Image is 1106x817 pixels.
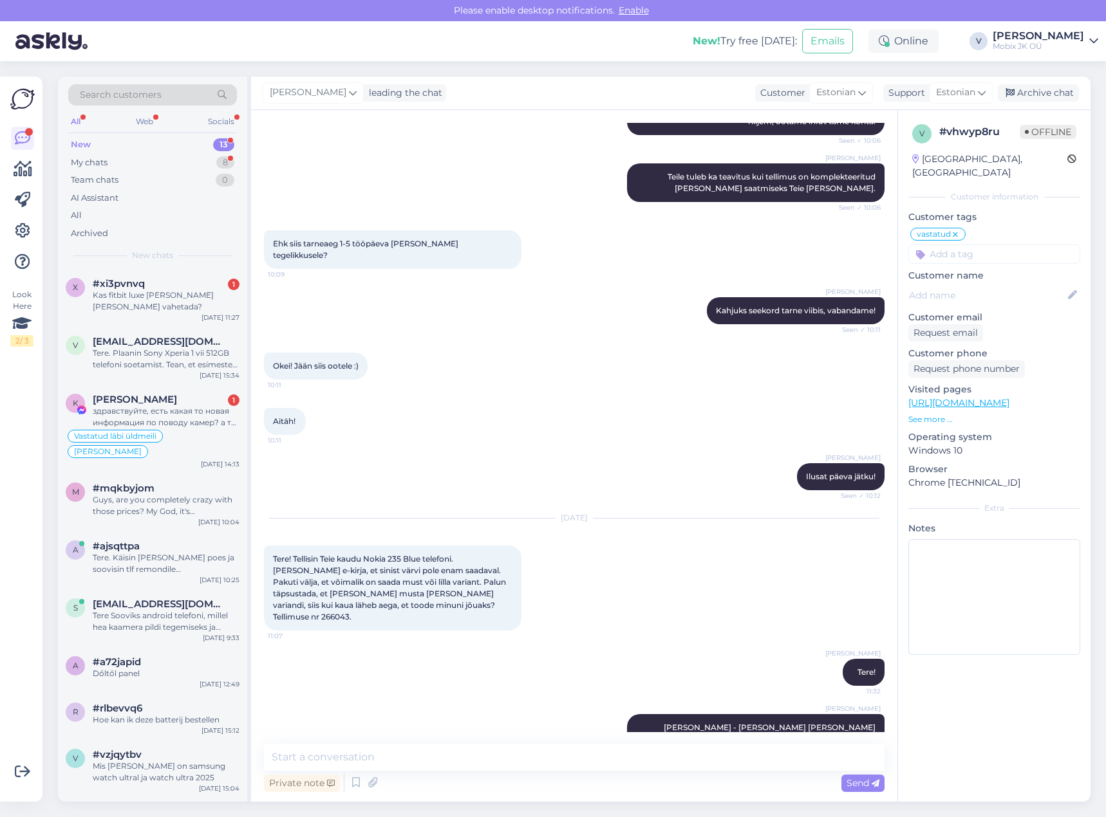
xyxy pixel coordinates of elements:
span: [PERSON_NAME] [825,153,881,163]
p: Customer name [908,269,1080,282]
span: vahur@ortokliinik.ee [93,336,227,347]
div: Tere. Käisin [PERSON_NAME] poes ja soovisin tlf remondile hinnapakkumist. Pidite meilile saatma, ... [93,552,239,575]
span: Estonian [936,86,975,100]
p: See more ... [908,414,1080,425]
div: New [71,138,91,151]
div: [DATE] 10:25 [200,575,239,585]
span: Enable [615,5,653,16]
span: #xi3pvnvq [93,278,145,289]
div: [DATE] 10:04 [198,517,239,527]
div: Online [868,30,939,53]
div: All [71,209,82,222]
span: K [73,398,79,408]
span: a [73,545,79,555]
span: Ehk siis tarneaeg 1-5 tööpäeva [PERSON_NAME] tegelikkusele? [273,239,460,260]
span: Kahjuks seekord tarne viibis, vabandame! [716,306,876,315]
div: [GEOGRAPHIC_DATA], [GEOGRAPHIC_DATA] [912,152,1067,179]
span: Okei! Jään siis ootele :) [273,361,359,371]
span: [PERSON_NAME] - [PERSON_NAME] [PERSON_NAME] [PERSON_NAME]. [664,722,877,744]
div: Tere. Plaanin Sony Xperia 1 vii 512GB telefoni soetamist. Tean, et esimeste telefonidega oli maai... [93,347,239,371]
span: [PERSON_NAME] [74,448,142,455]
div: 1 [228,279,239,290]
div: V [970,32,988,50]
div: Customer [755,86,805,100]
span: Aitäh! [273,416,295,426]
div: Private note [264,775,340,792]
div: 2 / 3 [10,335,33,347]
span: [PERSON_NAME] [825,648,881,658]
span: Offline [1020,125,1076,139]
div: [PERSON_NAME] [993,31,1084,41]
div: [DATE] 15:04 [199,784,239,793]
div: Kas fitbit luxe [PERSON_NAME] [PERSON_NAME] vahetada? [93,289,239,313]
p: Browser [908,463,1080,476]
div: Guys, are you completely crazy with those prices? My God, it's awful...worst place to buy somethi... [93,494,239,517]
span: x [73,282,78,292]
div: [DATE] 15:12 [202,726,239,735]
div: Request email [908,324,983,342]
div: 13 [213,138,234,151]
div: Customer information [908,191,1080,203]
div: 8 [216,156,234,169]
span: r [73,707,79,717]
span: sirje.siilik@gmail.com [93,598,227,610]
span: [PERSON_NAME] [270,86,346,100]
span: Tere! [858,667,876,677]
span: m [72,487,79,497]
div: Try free [DATE]: [693,33,797,49]
span: #ajsqttpa [93,540,140,552]
span: v [919,129,924,138]
div: Dőltől panel [93,668,239,679]
span: Teile tuleb ka teavitus kui tellimus on komplekteeritud [PERSON_NAME] saatmiseks Teie [PERSON_NAME]. [668,172,877,193]
div: 1 [228,394,239,406]
div: Request phone number [908,360,1025,378]
p: Visited pages [908,383,1080,396]
span: New chats [132,250,173,261]
span: [PERSON_NAME] [825,287,881,297]
span: [PERSON_NAME] [825,704,881,713]
p: Customer email [908,311,1080,324]
span: v [73,753,78,763]
div: [DATE] 12:49 [200,679,239,689]
div: Socials [205,113,237,130]
div: AI Assistant [71,192,118,205]
span: Search customers [80,88,162,102]
div: [DATE] 14:13 [201,459,239,469]
span: Seen ✓ 10:06 [832,203,881,212]
div: My chats [71,156,108,169]
div: Look Here [10,289,33,347]
div: leading the chat [364,86,442,100]
div: Mobix JK OÜ [993,41,1084,51]
input: Add a tag [908,244,1080,264]
span: Seen ✓ 10:12 [832,491,881,500]
b: New! [693,35,720,47]
span: 11:07 [268,631,316,641]
span: 10:09 [268,270,316,279]
span: #a72japid [93,656,141,668]
span: #rlbevvq6 [93,702,142,714]
p: Notes [908,522,1080,535]
div: Tere Sooviks android telefoni, millel hea kaamera pildi tegemiseks ja ennekõike helistamiseks. Ka... [93,610,239,633]
span: 10:11 [268,436,316,445]
p: Windows 10 [908,444,1080,457]
div: [DATE] 15:34 [200,371,239,380]
span: 11:32 [832,686,881,696]
span: Karina Terras [93,394,177,405]
div: [DATE] [264,512,885,524]
div: 0 [216,174,234,187]
span: Seen ✓ 10:06 [832,136,881,145]
a: [PERSON_NAME]Mobix JK OÜ [993,31,1098,51]
p: Operating system [908,430,1080,444]
div: Web [133,113,156,130]
span: Seen ✓ 10:11 [832,325,881,335]
span: #vzjqytbv [93,749,142,760]
div: Archived [71,227,108,240]
div: Support [883,86,925,100]
span: Send [847,777,879,789]
div: Team chats [71,174,118,187]
button: Emails [802,29,853,53]
div: Mis [PERSON_NAME] on samsung watch ultral ja watch ultra 2025 [93,760,239,784]
div: [DATE] 9:33 [203,633,239,643]
div: Extra [908,502,1080,514]
span: 10:11 [268,380,316,390]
